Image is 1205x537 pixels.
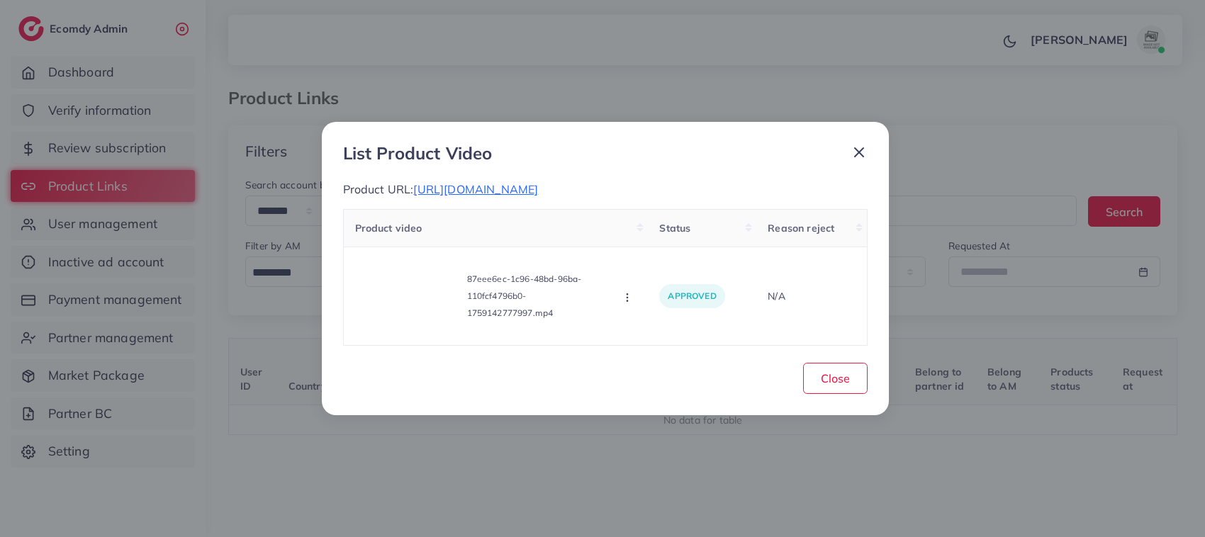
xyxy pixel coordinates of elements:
button: Close [803,363,868,393]
span: Status [659,222,690,234]
p: N/A [768,288,855,305]
span: Reason reject [768,222,834,234]
span: [URL][DOMAIN_NAME] [413,182,538,196]
p: 87eee6ec-1c96-48bd-96ba-110fcf4796b0-1759142777997.mp4 [467,271,609,322]
p: approved [659,284,724,308]
span: Close [821,371,850,385]
span: Product video [355,222,422,234]
h3: List Product Video [343,143,493,164]
p: Product URL: [343,181,868,198]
